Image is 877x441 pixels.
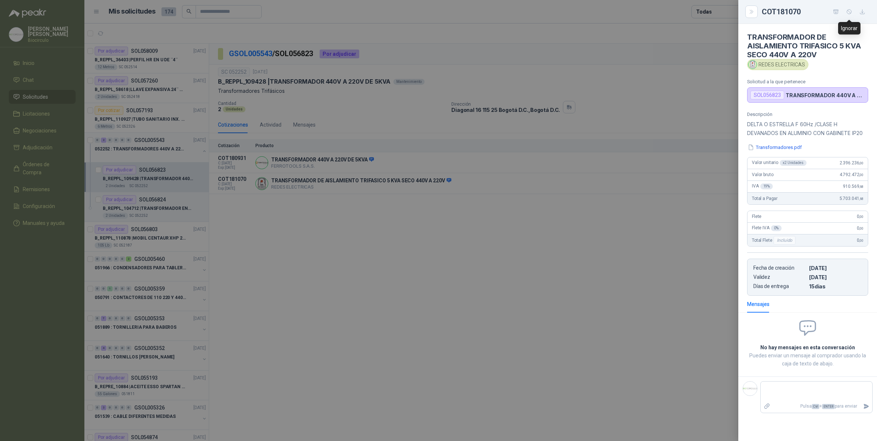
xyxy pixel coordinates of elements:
div: Mensajes [747,300,769,308]
span: 5.703.041 [840,196,863,201]
span: 0 [857,214,863,219]
span: ,68 [859,197,863,201]
span: Total Flete [752,236,797,245]
p: 15 dias [809,283,862,289]
span: Valor bruto [752,172,773,177]
p: Descripción [747,112,868,117]
span: ,00 [859,173,863,177]
h2: No hay mensajes en esta conversación [747,343,868,351]
span: ,00 [859,238,863,243]
p: TRANSFORMADOR 440V A 220V DE 5KVA [786,92,865,98]
p: Validez [753,274,806,280]
p: Fecha de creación [753,265,806,271]
span: 910.569 [843,184,863,189]
span: ,00 [859,161,863,165]
span: 0 [857,226,863,231]
div: Ignorar [838,22,860,34]
span: ,68 [859,185,863,189]
div: x 2 Unidades [780,160,807,166]
h4: TRANSFORMADOR DE AISLAMIENTO TRIFASICO 5 KVA SECO 440V A 220V [747,33,868,59]
div: REDES ELECTRICAS [747,59,808,70]
p: Pulsa + para enviar [773,400,860,413]
span: 2.396.236 [840,160,863,165]
div: COT181070 [762,6,868,18]
div: Incluido [774,236,796,245]
span: Flete IVA [752,225,782,231]
button: Enviar [860,400,872,413]
p: Solicitud a la que pertenece [747,79,868,84]
img: Company Logo [743,382,757,396]
span: IVA [752,183,773,189]
button: Transformadores.pdf [747,143,803,151]
p: Días de entrega [753,283,806,289]
p: DELTA O ESTRELLA F 60Hz /CLASE H DEVANADOS EN ALUMINIO CON GABINETE IP20 [747,120,868,138]
span: ENTER [822,404,835,409]
span: ,00 [859,215,863,219]
label: Adjuntar archivos [761,400,773,413]
div: SOL056823 [750,91,784,99]
div: 19 % [760,183,773,189]
p: Puedes enviar un mensaje al comprador usando la caja de texto de abajo. [747,351,868,368]
p: [DATE] [809,274,862,280]
span: Ctrl [812,404,819,409]
span: Flete [752,214,761,219]
p: [DATE] [809,265,862,271]
span: ,00 [859,226,863,230]
span: Total a Pagar [752,196,778,201]
span: 4.792.472 [840,172,863,177]
img: Company Logo [749,61,757,69]
span: Valor unitario [752,160,807,166]
div: 0 % [771,225,782,231]
span: 0 [857,238,863,243]
button: Close [747,7,756,16]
